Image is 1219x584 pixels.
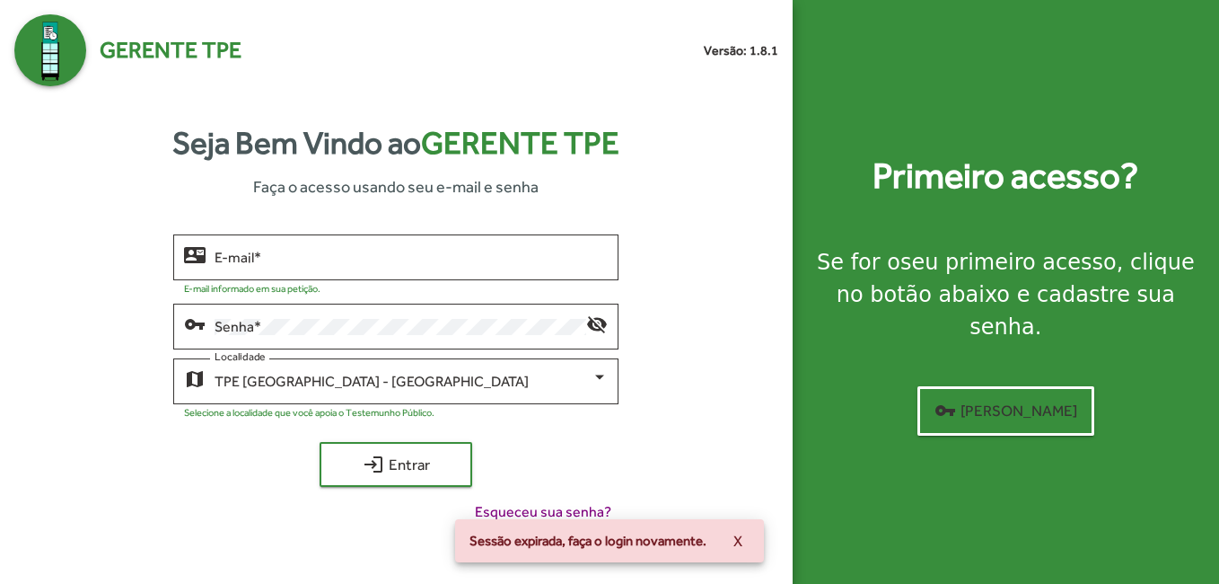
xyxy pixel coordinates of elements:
strong: Seja Bem Vindo ao [172,119,619,167]
span: X [733,525,742,557]
mat-icon: vpn_key [184,313,206,334]
img: Logo Gerente [14,14,86,86]
span: TPE [GEOGRAPHIC_DATA] - [GEOGRAPHIC_DATA] [215,373,529,390]
div: Se for o , clique no botão abaixo e cadastre sua senha. [814,246,1197,343]
mat-icon: map [184,367,206,389]
strong: seu primeiro acesso [900,250,1117,275]
span: Faça o acesso usando seu e-mail e senha [253,174,539,199]
button: [PERSON_NAME] [917,386,1094,436]
span: Gerente TPE [421,125,619,161]
strong: Primeiro acesso? [873,149,1138,203]
mat-icon: visibility_off [586,313,608,334]
span: Sessão expirada, faça o login novamente. [469,532,706,550]
mat-icon: contact_mail [184,243,206,265]
span: Gerente TPE [100,33,241,67]
span: [PERSON_NAME] [934,394,1077,427]
mat-hint: Selecione a localidade que você apoia o Testemunho Público. [184,407,434,418]
mat-icon: vpn_key [934,400,956,421]
span: Entrar [336,448,456,481]
button: Entrar [320,442,472,487]
mat-icon: login [363,454,384,475]
mat-hint: E-mail informado em sua petição. [184,283,320,294]
button: X [719,525,757,557]
small: Versão: 1.8.1 [704,41,778,60]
